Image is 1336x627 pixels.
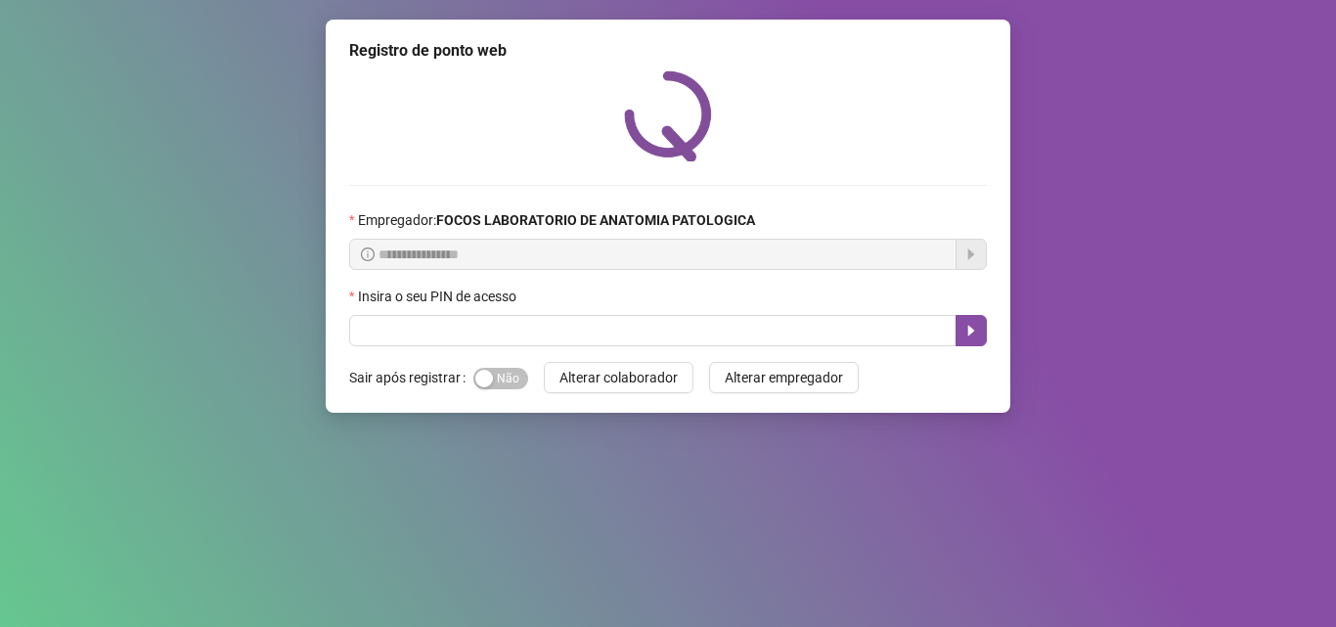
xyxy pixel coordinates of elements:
[361,247,375,261] span: info-circle
[624,70,712,161] img: QRPoint
[349,362,473,393] label: Sair após registrar
[358,209,755,231] span: Empregador :
[963,323,979,338] span: caret-right
[349,39,987,63] div: Registro de ponto web
[544,362,693,393] button: Alterar colaborador
[349,286,529,307] label: Insira o seu PIN de acesso
[709,362,859,393] button: Alterar empregador
[559,367,678,388] span: Alterar colaborador
[725,367,843,388] span: Alterar empregador
[436,212,755,228] strong: FOCOS LABORATORIO DE ANATOMIA PATOLOGICA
